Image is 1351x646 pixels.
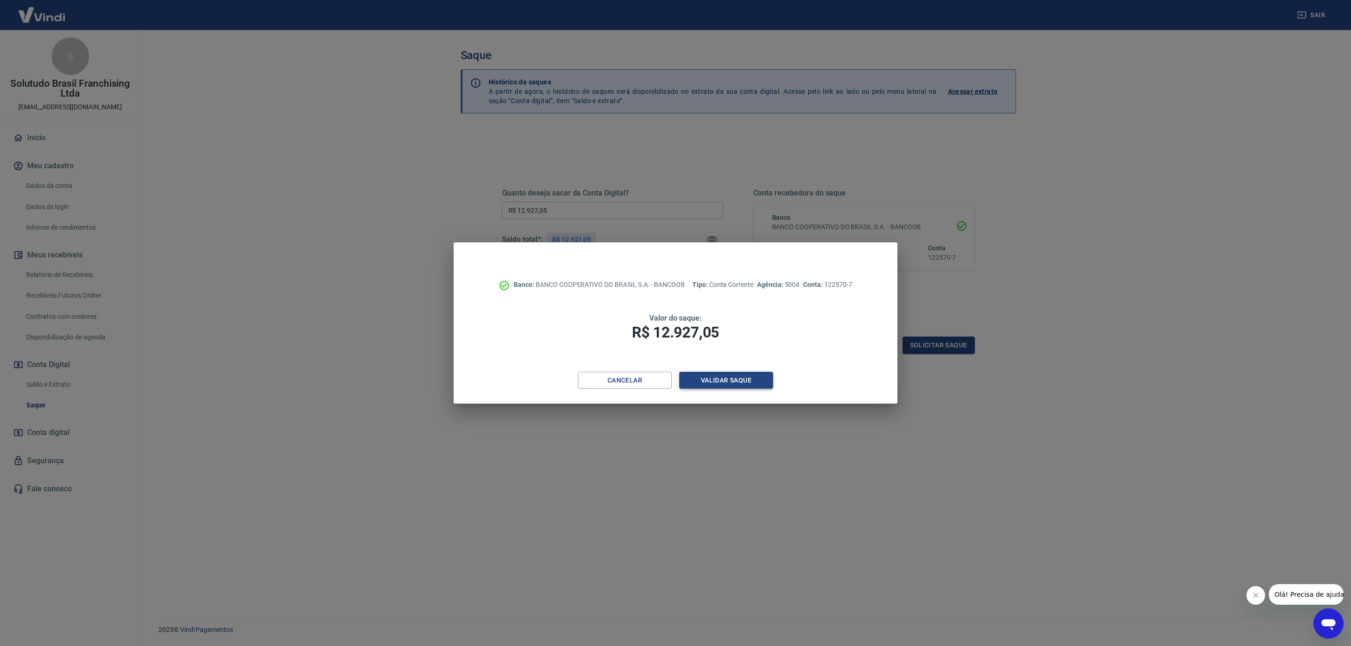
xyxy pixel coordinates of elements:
[578,372,672,389] button: Cancelar
[1269,584,1343,605] iframe: Mensagem da empresa
[692,281,709,288] span: Tipo:
[649,314,702,323] span: Valor do saque:
[692,280,753,290] p: Conta Corrente
[514,281,536,288] span: Banco:
[6,7,79,14] span: Olá! Precisa de ajuda?
[514,280,685,290] p: BANCO COOPERATIVO DO BRASIL S.A. - BANCOOB
[1246,586,1265,605] iframe: Fechar mensagem
[803,281,824,288] span: Conta:
[757,280,799,290] p: 5004
[803,280,852,290] p: 122570-7
[757,281,785,288] span: Agência:
[679,372,773,389] button: Validar saque
[632,323,719,341] span: R$ 12.927,05
[1313,608,1343,638] iframe: Botão para abrir a janela de mensagens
